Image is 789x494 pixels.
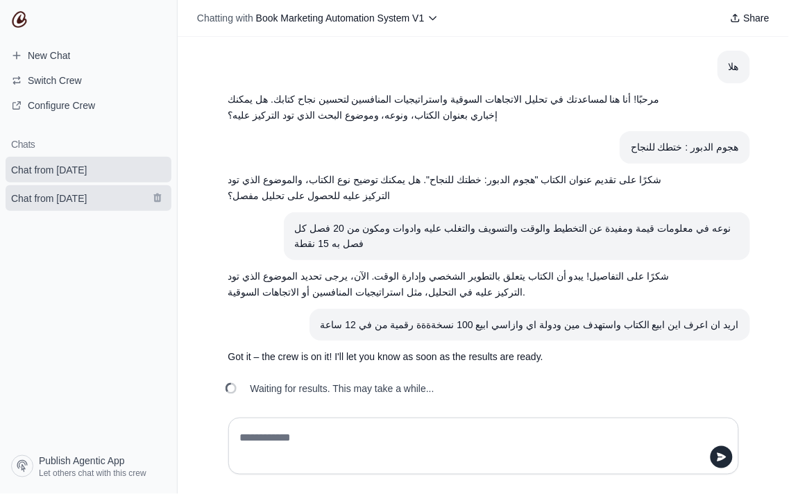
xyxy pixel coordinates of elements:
p: مرحبًا! أنا هنا لمساعدتك في تحليل الاتجاهات السوقية واستراتيجيات المنافسين لتحسين نجاح كتابك. هل ... [228,92,672,123]
a: Configure Crew [6,94,171,117]
section: User message [620,131,749,164]
span: New Chat [28,49,70,62]
div: نوعه في معلومات قيمة ومفيدة عن التخطيط والوقت والتسويف والتغلب عليه وادوات ومكون من 20 فصل كل فصل... [295,221,739,253]
section: Response [217,83,684,132]
p: شكرًا على تقديم عنوان الكتاب "هجوم الدبور: خطتك للنجاح". هل يمكنك توضيح نوع الكتاب، والموضوع الذي... [228,172,672,204]
div: اريد ان اعرف اين ابيع الكتاب واستهدف مين ودولة اي وازاسي ابيع 100 نسخةةةة رقمية من في 12 ساعة [321,317,739,333]
span: Switch Crew [28,74,82,87]
div: هلا [729,59,739,75]
section: User message [309,309,750,341]
p: شكرًا على التفاصيل! يبدو أن الكتاب يتعلق بالتطوير الشخصي وإدارة الوقت. الآن، يرجى تحديد الموضوع ا... [228,269,672,300]
a: New Chat [6,44,171,67]
section: Response [217,260,684,309]
span: Chatting with [197,11,253,25]
span: Publish Agentic App [39,454,125,468]
section: Response [217,164,684,212]
a: Publish Agentic App Let others chat with this crew [6,450,171,483]
a: Chat from [DATE] [6,185,171,211]
span: Waiting for results. This may take a while... [251,382,434,395]
span: Share [744,11,770,25]
section: User message [284,212,750,261]
div: هجوم الدبور : ختطك للنجاح [631,139,738,155]
a: Chat from [DATE] [6,157,171,182]
button: Switch Crew [6,69,171,92]
button: Share [724,8,775,28]
p: Got it – the crew is on it! I'll let you know as soon as the results are ready. [228,349,672,365]
span: Chat from [DATE] [11,191,87,205]
section: Response [217,341,684,373]
span: Book Marketing Automation System V1 [256,12,425,24]
span: Let others chat with this crew [39,468,146,479]
section: User message [718,51,750,83]
span: Configure Crew [28,99,95,112]
span: Chat from [DATE] [11,163,87,177]
img: CrewAI Logo [11,11,28,28]
button: Chatting with Book Marketing Automation System V1 [192,8,444,28]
